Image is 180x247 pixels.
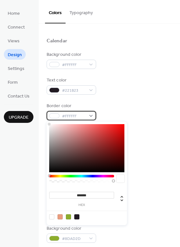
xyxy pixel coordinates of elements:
[8,10,20,17] span: Home
[62,235,86,242] span: #8DAD2D
[4,49,26,60] a: Design
[4,35,23,46] a: Views
[8,38,20,45] span: Views
[74,214,79,219] div: rgb(34, 27, 35)
[4,111,33,123] button: Upgrade
[8,93,30,100] span: Contact Us
[49,214,54,219] div: rgb(255, 255, 255)
[4,77,22,87] a: Form
[4,63,28,73] a: Settings
[47,225,95,232] div: Background color
[4,21,29,32] a: Connect
[47,103,95,109] div: Border color
[58,214,63,219] div: rgb(234, 157, 126)
[47,38,67,45] div: Calendar
[62,113,86,120] span: #FFFFFF
[8,65,24,72] span: Settings
[9,114,29,121] span: Upgrade
[49,203,114,207] label: hex
[47,77,95,84] div: Text color
[8,52,22,58] span: Design
[4,90,33,101] a: Contact Us
[4,8,24,18] a: Home
[66,214,71,219] div: rgb(141, 173, 45)
[8,24,25,31] span: Connect
[8,79,18,86] span: Form
[62,62,86,68] span: #FFFFFF
[47,51,95,58] div: Background color
[62,87,86,94] span: #221B23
